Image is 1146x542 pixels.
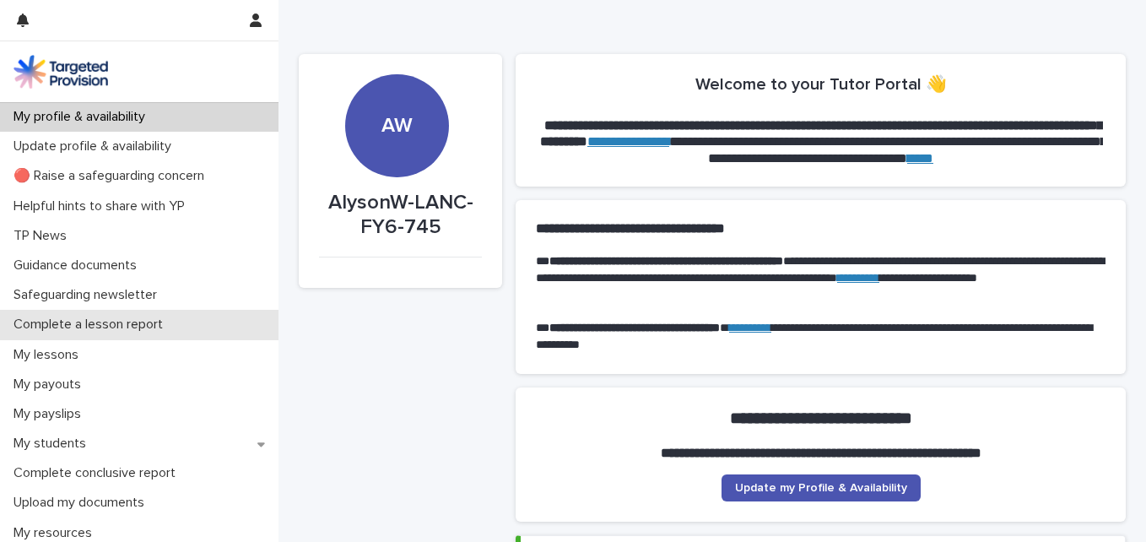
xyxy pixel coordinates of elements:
span: Update my Profile & Availability [735,482,907,494]
p: My lessons [7,347,92,363]
a: Update my Profile & Availability [722,474,921,501]
p: TP News [7,228,80,244]
p: My profile & availability [7,109,159,125]
p: Safeguarding newsletter [7,287,170,303]
p: My resources [7,525,105,541]
div: AW [345,11,448,138]
p: AlysonW-LANC-FY6-745 [319,191,482,240]
p: Complete a lesson report [7,317,176,333]
p: Guidance documents [7,257,150,274]
p: My payouts [7,377,95,393]
img: M5nRWzHhSzIhMunXDL62 [14,55,108,89]
p: Helpful hints to share with YP [7,198,198,214]
p: 🔴 Raise a safeguarding concern [7,168,218,184]
h2: Welcome to your Tutor Portal 👋 [695,74,947,95]
p: Complete conclusive report [7,465,189,481]
p: My students [7,436,100,452]
p: Upload my documents [7,495,158,511]
p: My payslips [7,406,95,422]
p: Update profile & availability [7,138,185,154]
